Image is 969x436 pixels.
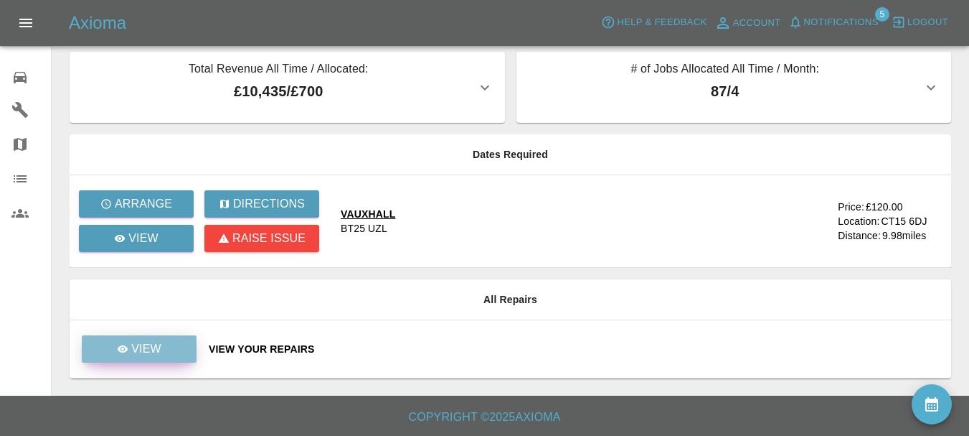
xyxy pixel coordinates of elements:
button: availability [912,384,952,425]
button: Help & Feedback [597,11,710,34]
a: Account [711,11,785,34]
div: CT15 6DJ [881,214,927,228]
span: Notifications [804,14,879,31]
span: 5 [875,7,889,22]
p: Raise issue [232,230,306,247]
p: Directions [233,195,305,213]
div: Price: [838,200,864,214]
div: Distance: [838,228,881,243]
button: Logout [888,11,952,34]
a: View [82,335,197,363]
h6: Copyright © 2025 Axioma [11,407,958,427]
button: Notifications [785,11,882,34]
div: BT25 UZL [341,221,387,236]
p: # of Jobs Allocated All Time / Month: [528,60,923,80]
h5: Axioma [69,11,126,34]
p: Arrange [115,195,172,213]
button: # of Jobs Allocated All Time / Month:87/4 [516,52,952,123]
p: Total Revenue All Time / Allocated: [81,60,476,80]
div: VAUXHALL [341,207,395,221]
p: View [128,230,159,247]
a: VAUXHALLBT25 UZL [341,207,826,236]
div: £120.00 [866,200,903,214]
p: £10,435 / £700 [81,80,476,102]
button: Arrange [79,190,194,218]
a: View Your Repairs [209,342,940,356]
p: 87 / 4 [528,80,923,102]
div: Location: [838,214,879,228]
button: Open drawer [9,6,43,40]
span: Account [733,15,781,32]
div: 9.98 miles [882,228,940,243]
th: All Repairs [70,279,951,320]
span: Help & Feedback [617,14,706,31]
a: View [79,225,194,252]
button: Raise issue [204,225,319,252]
th: Dates Required [70,134,951,175]
a: Price:£120.00Location:CT15 6DJDistance:9.98miles [838,200,940,243]
button: Directions [204,190,319,218]
span: Logout [907,14,948,31]
a: View [81,343,197,354]
p: View [131,340,161,358]
button: Total Revenue All Time / Allocated:£10,435/£700 [70,52,505,123]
